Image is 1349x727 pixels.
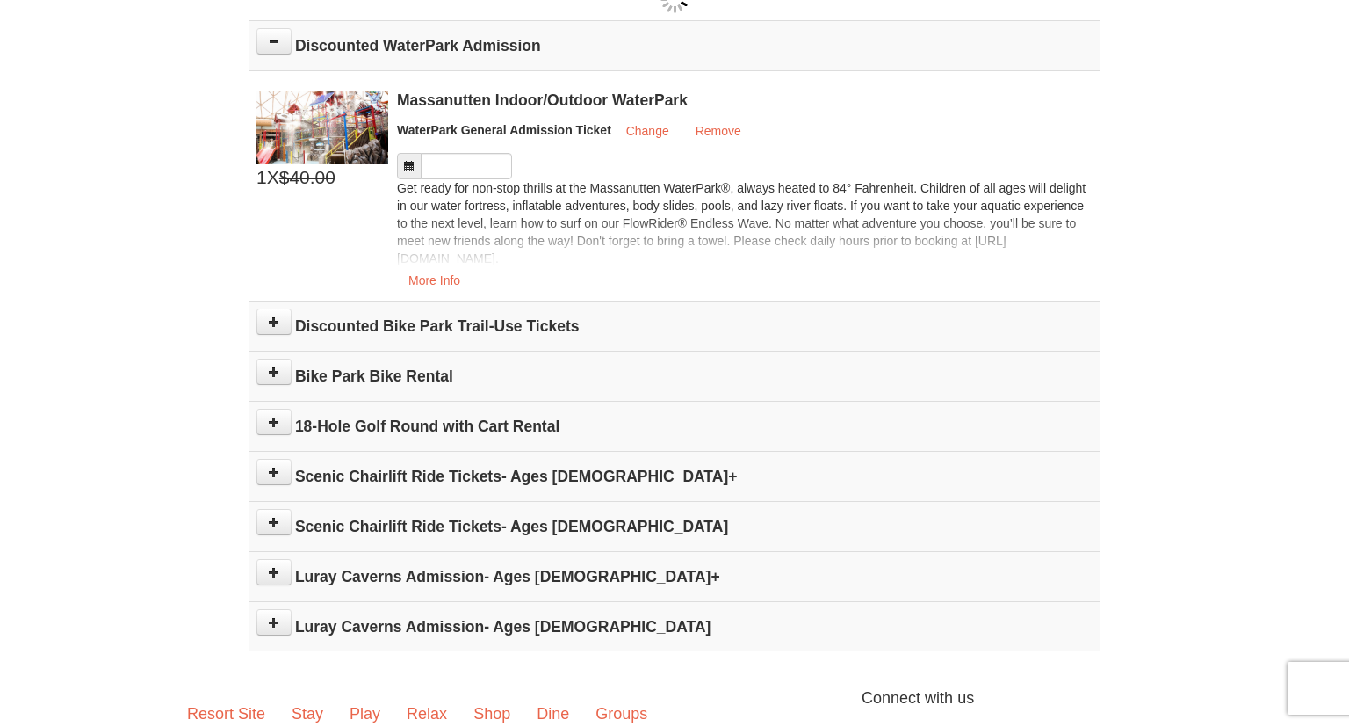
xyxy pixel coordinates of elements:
[267,164,279,191] span: X
[256,37,1093,55] h4: Discounted WaterPark Admission
[279,164,335,191] span: $40.00
[615,118,681,144] button: Change
[397,267,472,294] button: More Info
[256,317,1093,335] h4: Discounted Bike Park Trail-Use Tickets
[174,687,1175,710] p: Connect with us
[256,568,1093,585] h4: Luray Caverns Admission- Ages [DEMOGRAPHIC_DATA]+
[256,518,1093,535] h4: Scenic Chairlift Ride Tickets- Ages [DEMOGRAPHIC_DATA]
[256,367,1093,385] h4: Bike Park Bike Rental
[256,468,1093,485] h4: Scenic Chairlift Ride Tickets- Ages [DEMOGRAPHIC_DATA]+
[256,618,1093,636] h4: Luray Caverns Admission- Ages [DEMOGRAPHIC_DATA]
[397,123,611,137] span: WaterPark General Admission Ticket
[397,179,1093,267] p: Get ready for non-stop thrills at the Massanutten WaterPark®, always heated to 84° Fahrenheit. Ch...
[256,418,1093,435] h4: 18-Hole Golf Round with Cart Rental
[397,91,1093,109] div: Massanutten Indoor/Outdoor WaterPark
[256,164,267,191] span: 1
[256,91,388,164] img: 6619917-1403-22d2226d.jpg
[684,118,753,144] button: Remove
